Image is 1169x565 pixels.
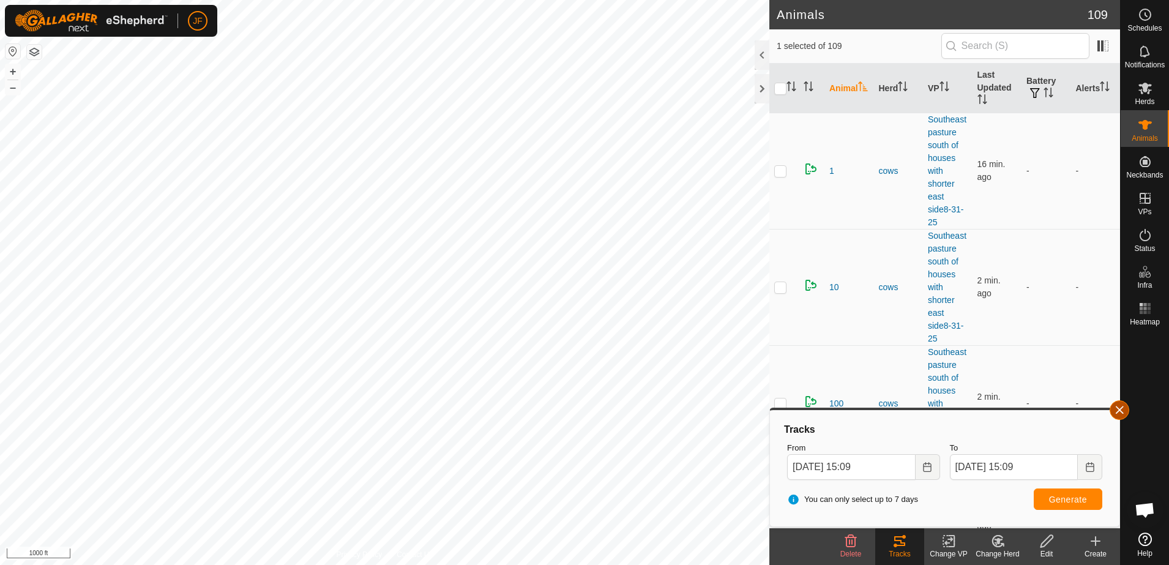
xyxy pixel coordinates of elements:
span: You can only select up to 7 days [787,493,918,506]
p-sorticon: Activate to sort [1100,83,1110,93]
div: Tracks [875,548,924,559]
button: Generate [1034,488,1102,510]
p-sorticon: Activate to sort [786,83,796,93]
span: Herds [1135,98,1154,105]
img: returning on [804,394,818,409]
th: VP [923,64,973,113]
div: cows [879,281,919,294]
span: Delete [840,550,862,558]
div: Change VP [924,548,973,559]
span: Notifications [1125,61,1165,69]
span: Neckbands [1126,171,1163,179]
td: - [1071,345,1121,462]
span: Sep 3, 2025, 3:07 PM [977,392,1001,414]
span: Sep 3, 2025, 2:52 PM [977,159,1006,182]
p-sorticon: Activate to sort [858,83,868,93]
td: - [1021,113,1071,229]
button: – [6,80,20,95]
a: Privacy Policy [336,549,382,560]
div: Edit [1022,548,1071,559]
td: - [1021,345,1071,462]
span: 100 [829,397,843,410]
button: Choose Date [916,454,940,480]
span: Generate [1049,495,1087,504]
div: Change Herd [973,548,1022,559]
img: returning on [804,162,818,176]
label: From [787,442,940,454]
th: Herd [874,64,924,113]
img: returning on [804,278,818,293]
span: 1 selected of 109 [777,40,941,53]
td: - [1021,229,1071,345]
a: Contact Us [397,549,433,560]
a: Help [1121,528,1169,562]
th: Last Updated [973,64,1022,113]
span: Schedules [1127,24,1162,32]
a: Open chat [1127,492,1163,528]
th: Animal [824,64,874,113]
th: Alerts [1071,64,1121,113]
button: Map Layers [27,45,42,59]
span: Help [1137,550,1152,557]
button: + [6,64,20,79]
a: Southeast pasture south of houses with shorter east side8-31-25 [928,231,966,343]
a: Southeast pasture south of houses with shorter east side8-31-25 [928,114,966,227]
p-sorticon: Activate to sort [977,96,987,106]
span: VPs [1138,208,1151,215]
span: 1 [829,165,834,178]
td: - [1071,113,1121,229]
td: - [1071,229,1121,345]
img: Gallagher Logo [15,10,168,32]
span: 10 [829,281,839,294]
div: Tracks [782,422,1107,437]
label: To [950,442,1103,454]
p-sorticon: Activate to sort [898,83,908,93]
span: 109 [1088,6,1108,24]
span: JF [193,15,203,28]
h2: Animals [777,7,1088,22]
span: Status [1134,245,1155,252]
th: Battery [1021,64,1071,113]
p-sorticon: Activate to sort [939,83,949,93]
div: Create [1071,548,1120,559]
div: cows [879,165,919,178]
input: Search (S) [941,33,1089,59]
button: Choose Date [1078,454,1102,480]
span: Animals [1132,135,1158,142]
span: Infra [1137,282,1152,289]
p-sorticon: Activate to sort [1044,89,1053,99]
span: Sep 3, 2025, 3:06 PM [977,275,1001,298]
a: Southeast pasture south of houses with shorter east side8-31-25 [928,347,966,460]
p-sorticon: Activate to sort [804,83,813,93]
div: cows [879,397,919,410]
span: Heatmap [1130,318,1160,326]
button: Reset Map [6,44,20,59]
